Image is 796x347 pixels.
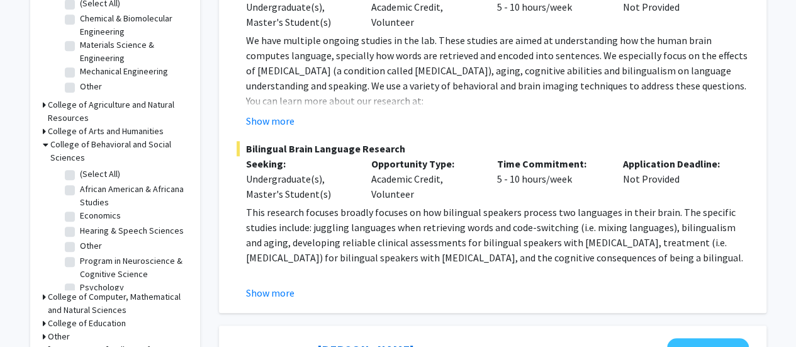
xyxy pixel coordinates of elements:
[80,12,184,38] label: Chemical & Biomolecular Engineering
[497,156,604,171] p: Time Commitment:
[371,156,478,171] p: Opportunity Type:
[80,239,102,253] label: Other
[48,330,70,343] h3: Other
[80,254,184,281] label: Program in Neuroscience & Cognitive Science
[80,168,120,181] label: (Select All)
[48,98,188,125] h3: College of Agriculture and Natural Resources
[80,281,124,294] label: Psychology
[362,156,488,202] div: Academic Credit, Volunteer
[80,224,184,237] label: Hearing & Speech Sciences
[246,205,749,265] p: This research focuses broadly focuses on how bilingual speakers process two languages in their br...
[9,290,53,338] iframe: Chat
[246,171,353,202] div: Undergraduate(s), Master's Student(s)
[614,156,739,202] div: Not Provided
[80,209,121,222] label: Economics
[246,285,294,300] button: Show more
[246,33,749,93] p: We have multiple ongoing studies in the lab. These studies are aimed at understanding how the hum...
[80,183,184,209] label: African American & Africana Studies
[237,141,749,156] span: Bilingual Brain Language Research
[80,80,102,93] label: Other
[48,125,164,138] h3: College of Arts and Humanities
[623,156,730,171] p: Application Deadline:
[488,156,614,202] div: 5 - 10 hours/week
[246,113,294,128] button: Show more
[50,138,188,164] h3: College of Behavioral and Social Sciences
[48,317,126,330] h3: College of Education
[246,93,749,108] p: You can learn more about our research at:
[80,65,168,78] label: Mechanical Engineering
[80,38,184,65] label: Materials Science & Engineering
[246,156,353,171] p: Seeking:
[48,290,188,317] h3: College of Computer, Mathematical and Natural Sciences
